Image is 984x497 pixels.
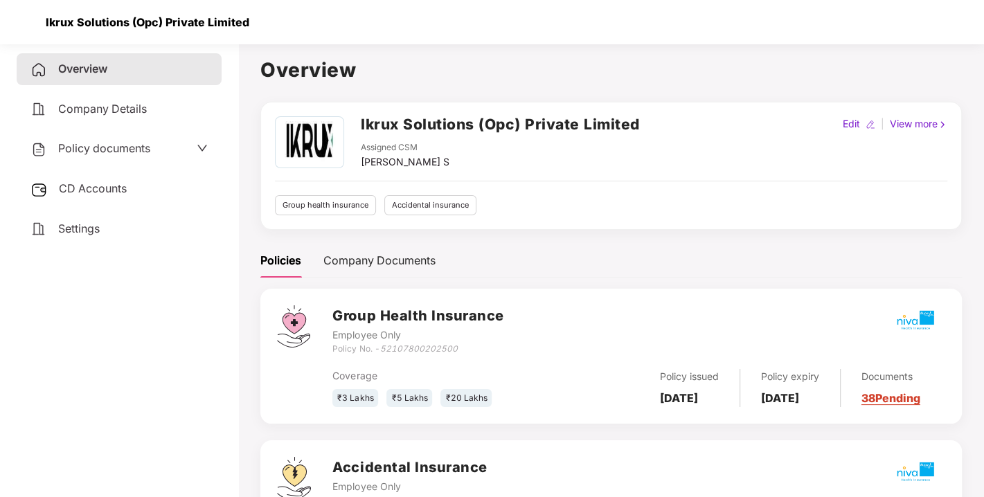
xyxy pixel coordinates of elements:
[332,343,503,356] div: Policy No. -
[386,389,432,408] div: ₹5 Lakhs
[891,296,940,344] img: mbhicl.png
[277,305,310,347] img: svg+xml;base64,PHN2ZyB4bWxucz0iaHR0cDovL3d3dy53My5vcmcvMjAwMC9zdmciIHdpZHRoPSI0Ny43MTQiIGhlaWdodD...
[332,479,487,494] div: Employee Only
[660,391,698,405] b: [DATE]
[332,305,503,327] h3: Group Health Insurance
[878,116,887,132] div: |
[58,222,100,235] span: Settings
[37,15,249,29] div: Ikrux Solutions (Opc) Private Limited
[440,389,492,408] div: ₹20 Lakhs
[332,327,503,343] div: Employee Only
[332,368,537,383] div: Coverage
[861,391,920,405] a: 38 Pending
[30,181,48,198] img: svg+xml;base64,PHN2ZyB3aWR0aD0iMjUiIGhlaWdodD0iMjQiIHZpZXdCb3g9IjAgMCAyNSAyNCIgZmlsbD0ibm9uZSIgeG...
[660,369,719,384] div: Policy issued
[361,113,640,136] h2: Ikrux Solutions (Opc) Private Limited
[30,62,47,78] img: svg+xml;base64,PHN2ZyB4bWxucz0iaHR0cDovL3d3dy53My5vcmcvMjAwMC9zdmciIHdpZHRoPSIyNCIgaGVpZ2h0PSIyNC...
[260,252,301,269] div: Policies
[361,141,449,154] div: Assigned CSM
[197,143,208,154] span: down
[887,116,950,132] div: View more
[277,117,341,168] img: images%20(3).jpg
[58,141,150,155] span: Policy documents
[275,195,376,215] div: Group health insurance
[58,102,147,116] span: Company Details
[332,389,378,408] div: ₹3 Lakhs
[30,221,47,237] img: svg+xml;base64,PHN2ZyB4bWxucz0iaHR0cDovL3d3dy53My5vcmcvMjAwMC9zdmciIHdpZHRoPSIyNCIgaGVpZ2h0PSIyNC...
[938,120,947,129] img: rightIcon
[30,141,47,158] img: svg+xml;base64,PHN2ZyB4bWxucz0iaHR0cDovL3d3dy53My5vcmcvMjAwMC9zdmciIHdpZHRoPSIyNCIgaGVpZ2h0PSIyNC...
[891,447,940,496] img: mbhicl.png
[761,391,799,405] b: [DATE]
[866,120,875,129] img: editIcon
[323,252,436,269] div: Company Documents
[361,154,449,170] div: [PERSON_NAME] S
[59,181,127,195] span: CD Accounts
[260,55,962,85] h1: Overview
[58,62,107,75] span: Overview
[379,343,457,354] i: 52107800202500
[761,369,819,384] div: Policy expiry
[861,369,920,384] div: Documents
[30,101,47,118] img: svg+xml;base64,PHN2ZyB4bWxucz0iaHR0cDovL3d3dy53My5vcmcvMjAwMC9zdmciIHdpZHRoPSIyNCIgaGVpZ2h0PSIyNC...
[332,457,487,478] h3: Accidental Insurance
[384,195,476,215] div: Accidental insurance
[840,116,863,132] div: Edit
